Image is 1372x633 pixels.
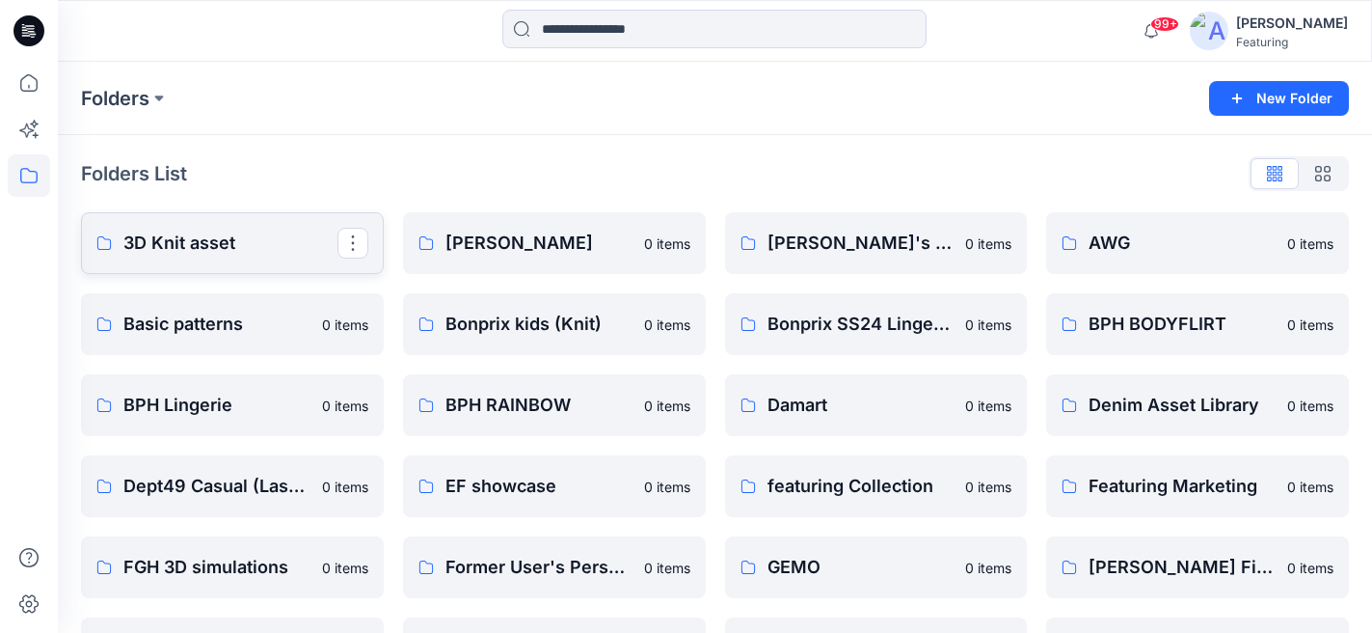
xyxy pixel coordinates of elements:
a: FGH 3D simulations0 items [81,537,384,598]
p: 0 items [1287,315,1333,335]
div: Featuring [1236,35,1348,49]
p: 0 items [644,396,690,416]
p: Folders List [81,159,187,188]
p: Dept49 Casual (Lascana) [123,473,310,500]
a: [PERSON_NAME] Finnland0 items [1046,537,1349,598]
p: BPH Lingerie [123,392,310,419]
a: Folders [81,85,149,112]
p: 0 items [965,558,1011,578]
a: Dept49 Casual (Lascana)0 items [81,455,384,517]
p: BPH RAINBOW [445,392,632,419]
p: BPH BODYFLIRT [1089,311,1276,338]
p: 0 items [965,315,1011,335]
p: 0 items [965,396,1011,416]
p: 0 items [322,396,368,416]
a: featuring Collection0 items [725,455,1028,517]
p: 0 items [965,234,1011,254]
p: 0 items [644,315,690,335]
a: Basic patterns0 items [81,293,384,355]
button: New Folder [1209,81,1349,116]
a: AWG0 items [1046,212,1349,274]
p: 0 items [322,315,368,335]
p: 0 items [322,558,368,578]
p: [PERSON_NAME]'s Personal Zone [767,230,955,257]
a: Bonprix SS24 Lingerie Collection0 items [725,293,1028,355]
p: 0 items [644,477,690,497]
p: [PERSON_NAME] [445,230,632,257]
p: 0 items [322,477,368,497]
p: featuring Collection [767,473,955,500]
a: BPH RAINBOW0 items [403,374,706,436]
a: EF showcase0 items [403,455,706,517]
p: Denim Asset Library [1089,392,1276,419]
p: Featuring Marketing [1089,473,1276,500]
a: [PERSON_NAME]0 items [403,212,706,274]
a: 3D Knit asset [81,212,384,274]
a: Denim Asset Library0 items [1046,374,1349,436]
p: GEMO [767,554,955,581]
p: Damart [767,392,955,419]
p: Bonprix kids (Knit) [445,311,632,338]
a: [PERSON_NAME]'s Personal Zone0 items [725,212,1028,274]
a: Damart0 items [725,374,1028,436]
a: BPH Lingerie0 items [81,374,384,436]
a: Former User's Personal Zone0 items [403,537,706,598]
p: Former User's Personal Zone [445,554,632,581]
a: Bonprix kids (Knit)0 items [403,293,706,355]
p: EF showcase [445,473,632,500]
p: 0 items [1287,477,1333,497]
p: 0 items [965,477,1011,497]
span: 99+ [1150,16,1179,32]
p: FGH 3D simulations [123,554,310,581]
p: 3D Knit asset [123,230,337,257]
p: Bonprix SS24 Lingerie Collection [767,311,955,338]
p: 0 items [644,558,690,578]
p: 0 items [644,234,690,254]
p: [PERSON_NAME] Finnland [1089,554,1276,581]
p: AWG [1089,230,1276,257]
div: [PERSON_NAME] [1236,12,1348,35]
a: Featuring Marketing0 items [1046,455,1349,517]
a: BPH BODYFLIRT0 items [1046,293,1349,355]
a: GEMO0 items [725,537,1028,598]
p: Basic patterns [123,311,310,338]
img: avatar [1190,12,1228,50]
p: 0 items [1287,234,1333,254]
p: 0 items [1287,558,1333,578]
p: 0 items [1287,396,1333,416]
